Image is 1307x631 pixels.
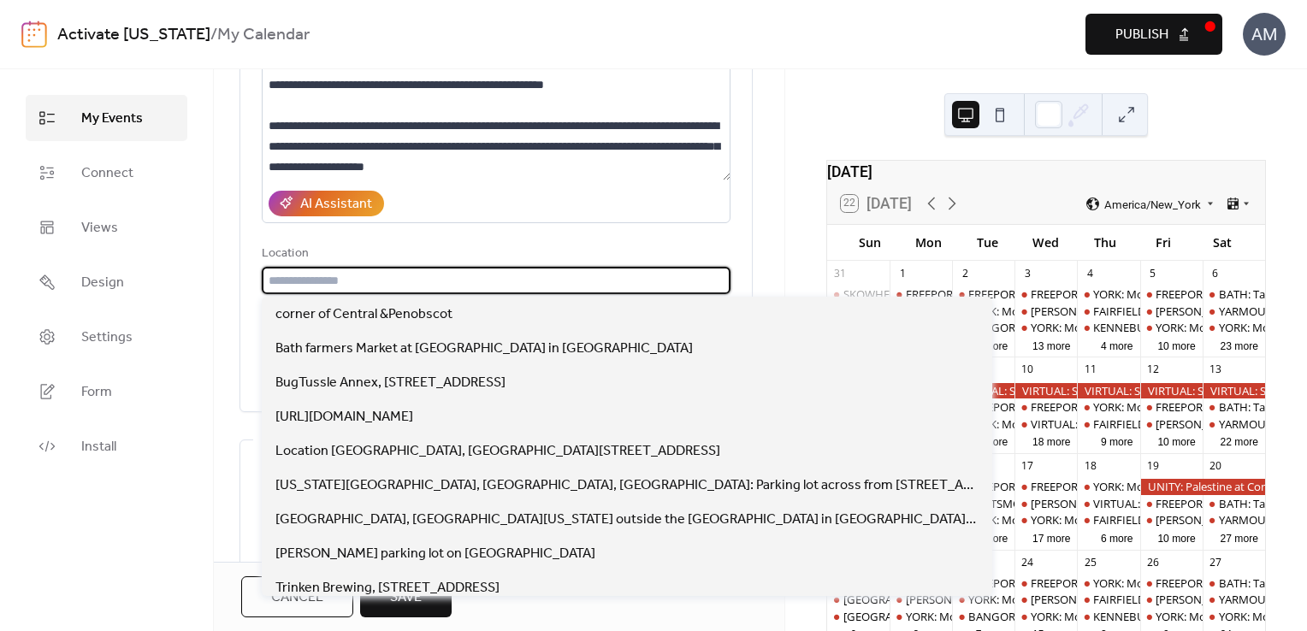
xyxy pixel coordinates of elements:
[275,544,595,564] span: [PERSON_NAME] parking lot on [GEOGRAPHIC_DATA]
[1031,286,1223,302] div: FREEPORT: Visibility Brigade Standout
[1093,609,1218,624] div: KENNEBUNK: Stand Out
[1140,496,1203,511] div: FREEPORT: AM and PM Rush Hour Brigade. Click for times!
[1134,225,1193,260] div: Fri
[1083,555,1097,569] div: 25
[81,218,118,239] span: Views
[1203,575,1265,591] div: BATH: Tabling at the Bath Farmers Market
[275,510,979,530] span: [GEOGRAPHIC_DATA], [GEOGRAPHIC_DATA][US_STATE] outside the [GEOGRAPHIC_DATA] in [GEOGRAPHIC_DATA]...
[952,286,1014,302] div: FREEPORT: VISIBILITY FREEPORT Stand for Democracy!
[275,373,506,393] span: BugTussle Annex, [STREET_ADDRESS]
[1077,479,1139,494] div: YORK: Morning Resistance at Town Center
[1203,383,1265,398] div: VIRTUAL: Sign the Petition to Kick ICE Out of Pease
[1077,383,1139,398] div: VIRTUAL: Sign the Petition to Kick ICE Out of Pease
[1014,609,1077,624] div: YORK: Morning Resistance at Town Center
[1145,555,1160,569] div: 26
[21,21,47,48] img: logo
[1145,266,1160,280] div: 5
[275,475,979,496] span: [US_STATE][GEOGRAPHIC_DATA], [GEOGRAPHIC_DATA], [GEOGRAPHIC_DATA]: Parking lot across from [STREE...
[81,327,133,348] span: Settings
[1203,286,1265,302] div: BATH: Tabling at the Bath Farmers Market
[1093,512,1227,528] div: FAIRFIELD: Stop The Coup
[81,273,124,293] span: Design
[1014,575,1077,591] div: FREEPORT: Visibility Brigade Standout
[1077,512,1139,528] div: FAIRFIELD: Stop The Coup
[1203,496,1265,511] div: BATH: Tabling at the Bath Farmers Market
[906,609,1166,624] div: YORK: Morning Resistance at [GEOGRAPHIC_DATA]
[81,382,112,403] span: Form
[1075,225,1134,260] div: Thu
[890,592,952,607] div: WELLS: NO I.C.E in Wells
[1031,320,1291,335] div: YORK: Morning Resistance at [GEOGRAPHIC_DATA]
[827,161,1265,183] div: [DATE]
[1145,363,1160,377] div: 12
[1014,286,1077,302] div: FREEPORT: Visibility Brigade Standout
[1020,363,1035,377] div: 10
[262,244,727,264] div: Location
[81,163,133,184] span: Connect
[1214,433,1265,449] button: 22 more
[241,576,353,617] a: Cancel
[843,592,1245,607] div: [GEOGRAPHIC_DATA]; Canvass with [US_STATE] Dems in [GEOGRAPHIC_DATA]
[300,194,372,215] div: AI Assistant
[26,150,187,196] a: Connect
[1020,555,1035,569] div: 24
[26,423,187,469] a: Install
[1150,433,1202,449] button: 10 more
[1077,592,1139,607] div: FAIRFIELD: Stop The Coup
[1026,433,1077,449] button: 18 more
[1077,320,1139,335] div: KENNEBUNK: Stand Out
[1140,609,1203,624] div: YORK: Morning Resistance at Town Center
[827,609,890,624] div: PORTLAND: Sun Day: A Day of Action Celebrating Clean Energy
[1203,304,1265,319] div: YARMOUTH: Saturday Weekly Rally - Resist Hate - Support Democracy
[1094,337,1140,353] button: 4 more
[952,592,1014,607] div: YORK: Morning Resistance at Town Center
[1093,416,1227,432] div: FAIRFIELD: Stop The Coup
[1150,337,1202,353] button: 10 more
[26,314,187,360] a: Settings
[1077,286,1139,302] div: YORK: Morning Resistance at Town Center
[1031,512,1291,528] div: YORK: Morning Resistance at [GEOGRAPHIC_DATA]
[1208,555,1222,569] div: 27
[1214,337,1265,353] button: 23 more
[275,304,452,325] span: corner of Central &Penobscot
[1026,337,1077,353] button: 13 more
[1014,383,1077,398] div: VIRTUAL: Sign the Petition to Kick ICE Out of Pease
[1014,304,1077,319] div: WELLS: NO I.C.E in Wells
[1140,416,1203,432] div: WELLS: NO I.C.E in Wells
[952,609,1014,624] div: BANGOR: Weekly peaceful protest
[1085,14,1222,55] button: Publish
[1077,496,1139,511] div: VIRTUAL: De-Escalation Training for ICE Watch Volunteers. Part of Verifier Training
[1104,198,1201,209] span: America/New_York
[275,407,413,428] span: [URL][DOMAIN_NAME]
[1093,320,1218,335] div: KENNEBUNK: Stand Out
[1203,609,1265,624] div: YORK: Morning Resistance at Town Center
[827,592,890,607] div: PORTLAND; Canvass with Maine Dems in Portland
[968,286,1247,302] div: FREEPORT: VISIBILITY FREEPORT Stand for Democracy!
[906,286,1224,302] div: FREEPORT: AM and PM Visibility Bridge Brigade. Click for times!
[1093,592,1227,607] div: FAIRFIELD: Stop The Coup
[269,191,384,216] button: AI Assistant
[1031,304,1264,319] div: [PERSON_NAME]: NO I.C.E in [PERSON_NAME]
[1014,416,1077,432] div: VIRTUAL: The Shape of Solidarity - Listening To Palestine
[217,19,310,51] b: My Calendar
[1083,266,1097,280] div: 4
[1140,320,1203,335] div: YORK: Morning Resistance at Town Center
[26,369,187,415] a: Form
[1203,416,1265,432] div: YARMOUTH: Saturday Weekly Rally - Resist Hate - Support Democracy
[26,204,187,251] a: Views
[1140,304,1203,319] div: WELLS: NO I.C.E in Wells
[271,587,323,608] span: Cancel
[1083,459,1097,474] div: 18
[1115,25,1168,45] span: Publish
[968,592,1228,607] div: YORK: Morning Resistance at [GEOGRAPHIC_DATA]
[899,225,958,260] div: Mon
[1077,304,1139,319] div: FAIRFIELD: Stop The Coup
[360,576,452,617] button: Save
[1203,592,1265,607] div: YARMOUTH: Saturday Weekly Rally - Resist Hate - Support Democracy
[1093,304,1227,319] div: FAIRFIELD: Stop The Coup
[1031,479,1223,494] div: FREEPORT: Visibility Brigade Standout
[1140,512,1203,528] div: WELLS: NO I.C.E in Wells
[1203,320,1265,335] div: YORK: Morning Resistance at Town Center
[1026,529,1077,545] button: 17 more
[1094,529,1140,545] button: 6 more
